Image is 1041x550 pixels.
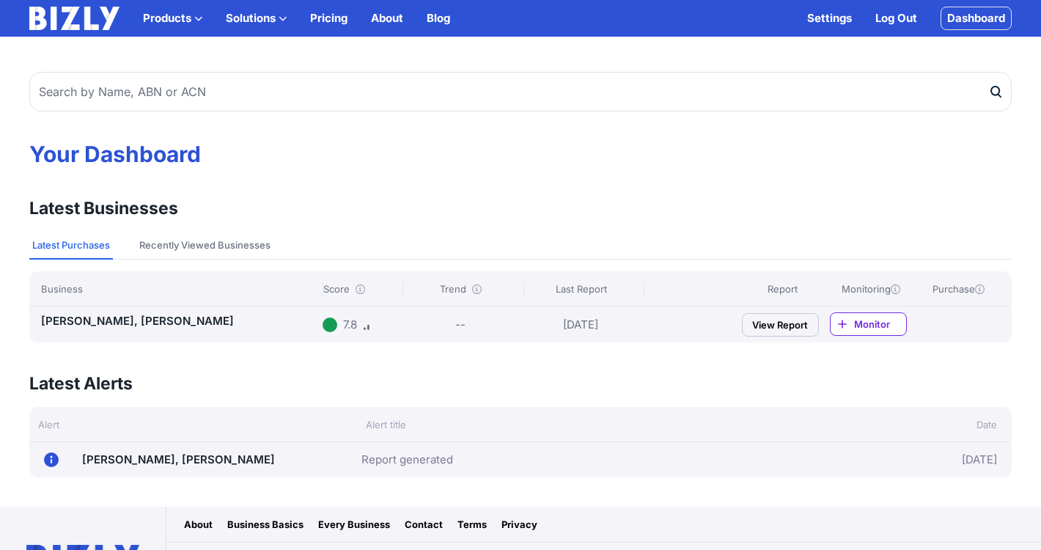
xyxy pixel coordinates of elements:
div: Trend [402,282,518,296]
a: Monitor [830,312,907,336]
a: Report generated [361,451,453,469]
nav: Tabs [29,232,1012,260]
a: About [371,10,403,27]
a: Blog [427,10,450,27]
div: Last Report [523,282,639,296]
button: Solutions [226,10,287,27]
a: About [184,517,213,532]
h3: Latest Businesses [29,197,178,220]
div: -- [455,316,466,334]
div: Purchase [918,282,1000,296]
div: Date [848,417,1012,432]
input: Search by Name, ABN or ACN [29,72,1012,111]
button: Recently Viewed Businesses [136,232,273,260]
a: Terms [457,517,487,532]
a: Business Basics [227,517,304,532]
a: [PERSON_NAME], [PERSON_NAME] [82,452,275,466]
a: Every Business [318,517,390,532]
div: [DATE] [523,312,639,337]
h1: Your Dashboard [29,141,1012,167]
div: 7.8 [343,316,357,334]
div: Monitoring [830,282,912,296]
span: Monitor [854,317,906,331]
a: Pricing [310,10,347,27]
a: [PERSON_NAME], [PERSON_NAME] [41,314,234,328]
div: [DATE] [838,448,997,472]
div: Business [41,282,317,296]
h3: Latest Alerts [29,372,133,395]
a: Log Out [875,10,917,27]
div: Score [323,282,397,296]
div: Alert title [357,417,848,432]
a: Dashboard [941,7,1012,30]
div: Report [742,282,824,296]
div: Alert [29,417,357,432]
a: Contact [405,517,443,532]
a: Privacy [501,517,537,532]
a: View Report [742,313,819,337]
button: Products [143,10,202,27]
a: Settings [807,10,852,27]
button: Latest Purchases [29,232,113,260]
